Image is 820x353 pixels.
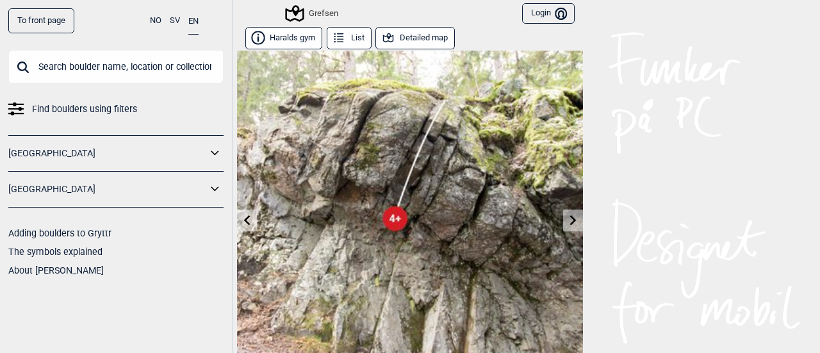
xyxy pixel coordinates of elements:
[522,3,575,24] button: Login
[188,8,199,35] button: EN
[327,27,372,49] button: List
[245,27,322,49] button: Haralds gym
[375,27,455,49] button: Detailed map
[8,228,111,238] a: Adding boulders to Gryttr
[170,8,180,33] button: SV
[8,8,74,33] a: To front page
[8,180,207,199] a: [GEOGRAPHIC_DATA]
[287,6,338,21] div: Grefsen
[8,50,224,83] input: Search boulder name, location or collection
[8,265,104,275] a: About [PERSON_NAME]
[8,100,224,119] a: Find boulders using filters
[8,144,207,163] a: [GEOGRAPHIC_DATA]
[32,100,137,119] span: Find boulders using filters
[8,247,102,257] a: The symbols explained
[150,8,161,33] button: NO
